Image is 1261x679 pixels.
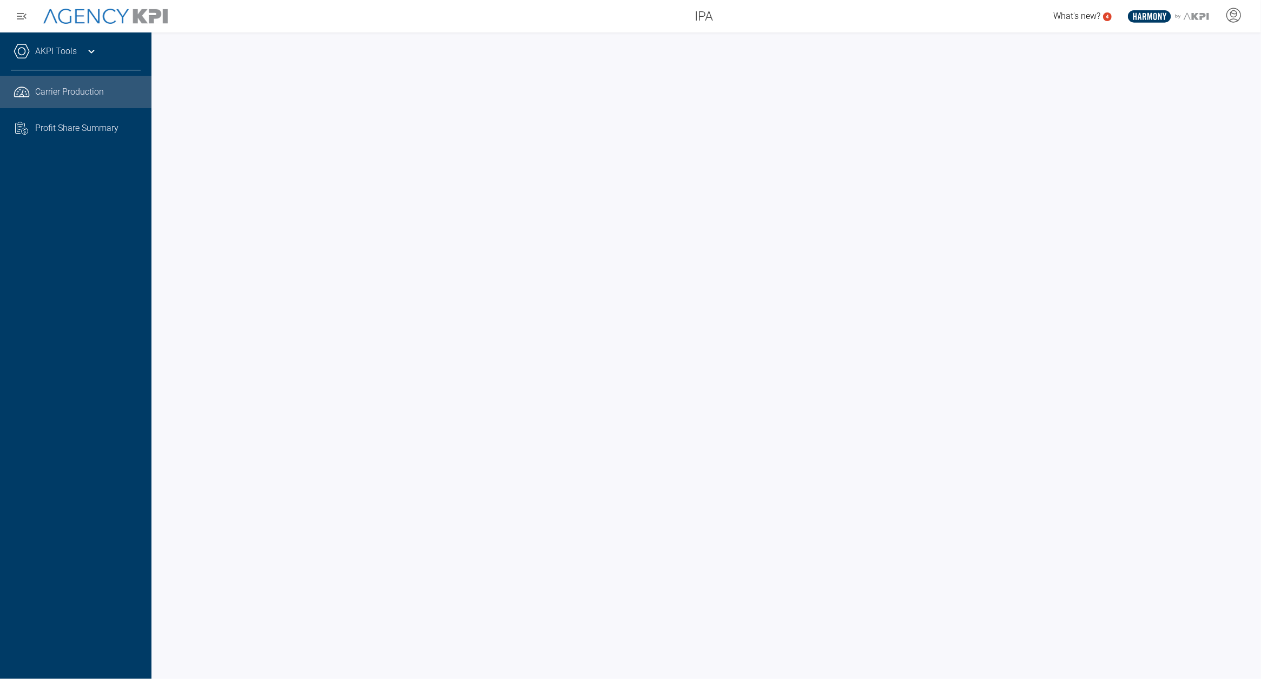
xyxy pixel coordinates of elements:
[1106,14,1109,19] text: 4
[35,45,77,58] a: AKPI Tools
[1053,11,1100,21] span: What's new?
[695,6,713,26] span: IPA
[35,85,104,98] span: Carrier Production
[43,9,168,24] img: AgencyKPI
[35,122,118,135] span: Profit Share Summary
[1103,12,1112,21] a: 4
